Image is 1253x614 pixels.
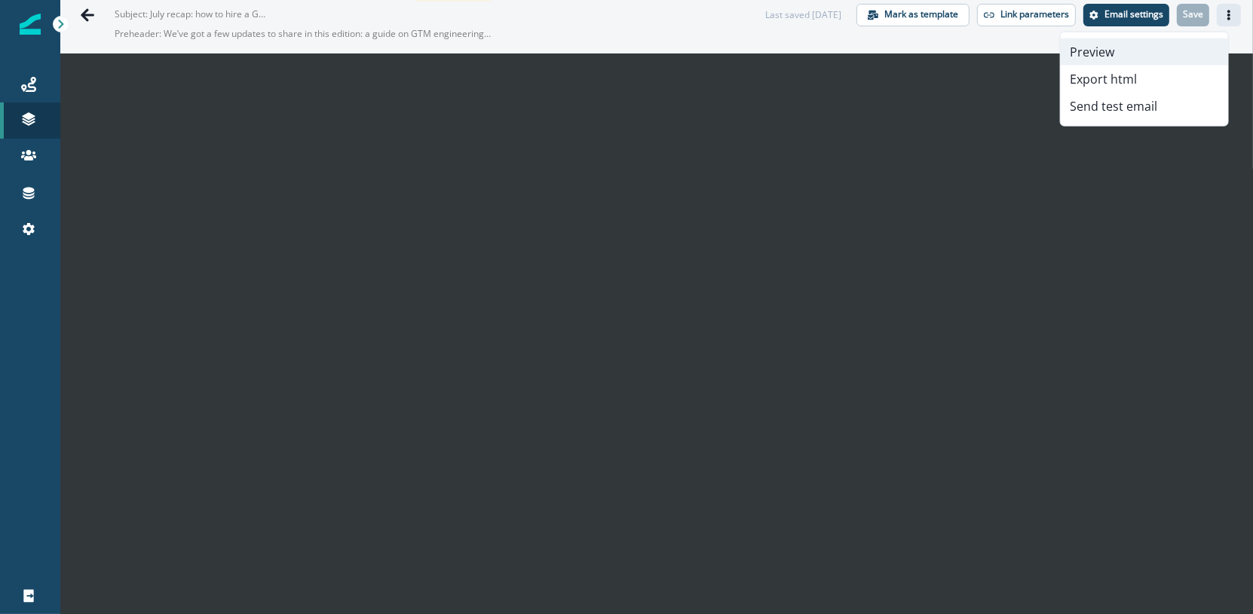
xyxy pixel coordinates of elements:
button: Export html [1061,66,1228,93]
button: Settings [1083,4,1169,26]
p: Save [1183,9,1203,20]
div: Last saved [DATE] [765,8,841,22]
button: Link parameters [977,4,1076,26]
p: Link parameters [1000,9,1069,20]
p: Mark as template [884,9,958,20]
img: Inflection [20,14,41,35]
p: Subject: July recap: how to hire a GTM engineer, product updates, and upcoming events [115,2,265,21]
p: Preheader: We’ve got a few updates to share in this edition: a guide on GTM engineering, new prod... [115,21,492,47]
button: Save [1177,4,1209,26]
button: Send test email [1061,93,1228,120]
button: Preview [1061,38,1228,66]
button: Actions [1217,4,1241,26]
button: Mark as template [856,4,970,26]
p: Email settings [1104,9,1163,20]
